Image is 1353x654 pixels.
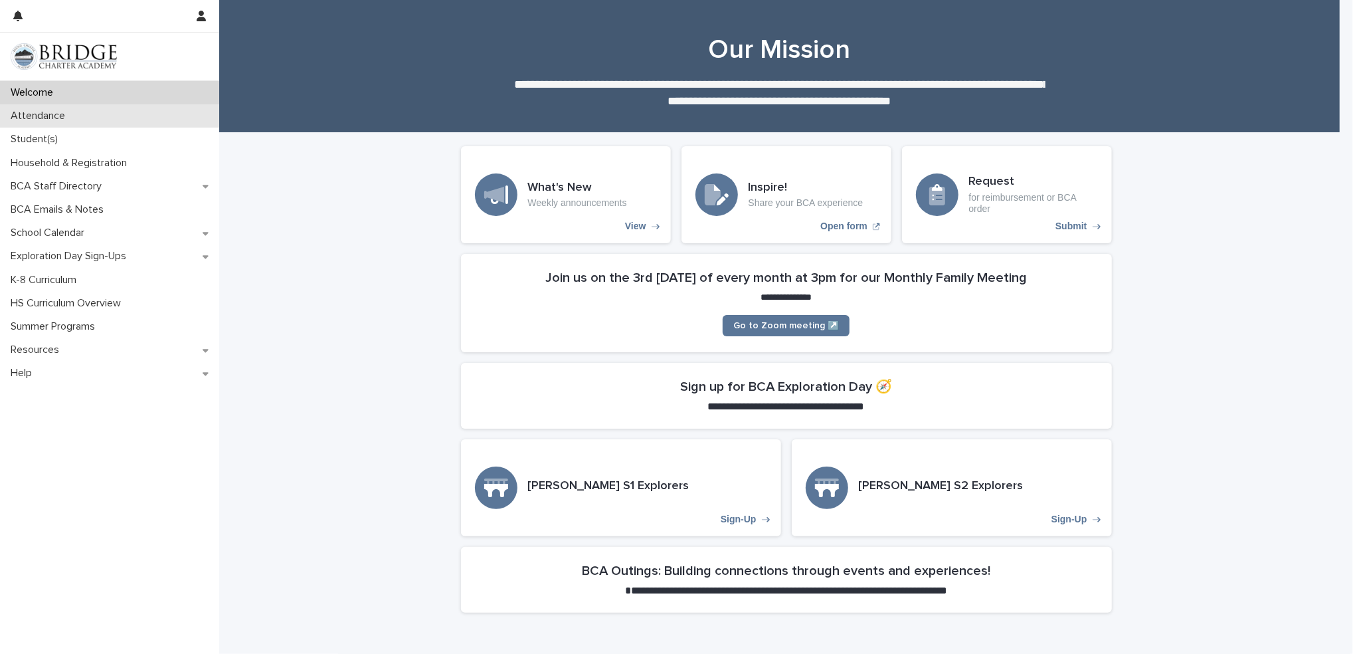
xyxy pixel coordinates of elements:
[5,180,112,193] p: BCA Staff Directory
[461,146,671,243] a: View
[681,146,891,243] a: Open form
[582,563,990,579] h2: BCA Outings: Building connections through events and experiences!
[5,227,95,239] p: School Calendar
[461,439,781,536] a: Sign-Up
[528,479,689,494] h3: [PERSON_NAME] S1 Explorers
[5,297,132,310] p: HS Curriculum Overview
[820,221,867,232] p: Open form
[749,181,863,195] h3: Inspire!
[5,157,137,169] p: Household & Registration
[5,344,70,356] p: Resources
[859,479,1024,494] h3: [PERSON_NAME] S2 Explorers
[528,197,627,209] p: Weekly announcements
[1055,221,1087,232] p: Submit
[11,43,117,70] img: V1C1m3IdTEidaUdm9Hs0
[5,367,43,380] p: Help
[969,175,1098,189] h3: Request
[5,133,68,146] p: Student(s)
[1051,514,1087,525] p: Sign-Up
[5,203,114,216] p: BCA Emails & Notes
[680,379,892,395] h2: Sign up for BCA Exploration Day 🧭
[721,514,757,525] p: Sign-Up
[902,146,1112,243] a: Submit
[5,110,76,122] p: Attendance
[5,274,87,286] p: K-8 Curriculum
[723,315,850,336] a: Go to Zoom meeting ↗️
[5,250,137,263] p: Exploration Day Sign-Ups
[969,192,1098,215] p: for reimbursement or BCA order
[749,197,863,209] p: Share your BCA experience
[733,321,839,330] span: Go to Zoom meeting ↗️
[792,439,1112,536] a: Sign-Up
[528,181,627,195] h3: What's New
[5,86,64,99] p: Welcome
[5,320,106,333] p: Summer Programs
[545,270,1027,286] h2: Join us on the 3rd [DATE] of every month at 3pm for our Monthly Family Meeting
[454,34,1105,66] h1: Our Mission
[625,221,646,232] p: View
